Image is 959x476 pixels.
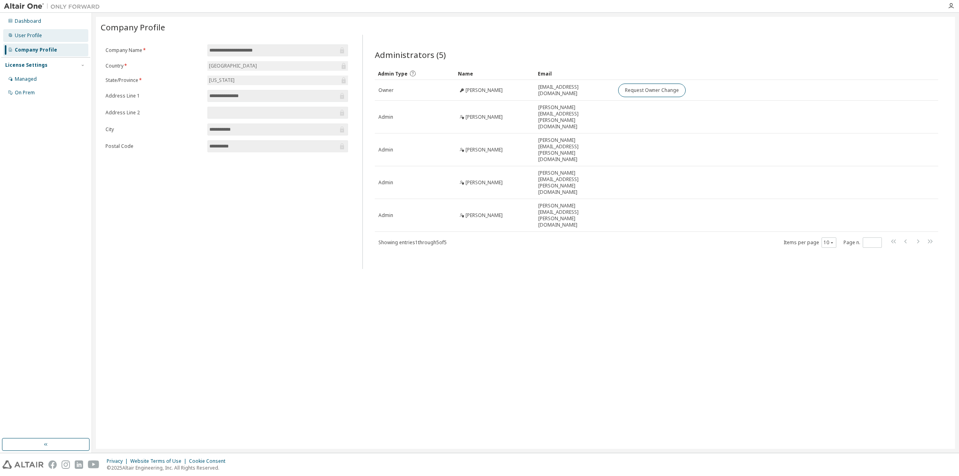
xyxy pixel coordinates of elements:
[538,104,611,130] span: [PERSON_NAME][EMAIL_ADDRESS][PERSON_NAME][DOMAIN_NAME]
[5,62,48,68] div: License Settings
[466,114,503,120] span: [PERSON_NAME]
[844,237,882,248] span: Page n.
[538,203,611,228] span: [PERSON_NAME][EMAIL_ADDRESS][PERSON_NAME][DOMAIN_NAME]
[107,458,130,464] div: Privacy
[130,458,189,464] div: Website Terms of Use
[378,212,393,219] span: Admin
[105,110,203,116] label: Address Line 2
[538,170,611,195] span: [PERSON_NAME][EMAIL_ADDRESS][PERSON_NAME][DOMAIN_NAME]
[105,143,203,149] label: Postal Code
[378,87,394,94] span: Owner
[466,179,503,186] span: [PERSON_NAME]
[466,87,503,94] span: [PERSON_NAME]
[48,460,57,469] img: facebook.svg
[466,147,503,153] span: [PERSON_NAME]
[88,460,99,469] img: youtube.svg
[15,32,42,39] div: User Profile
[466,212,503,219] span: [PERSON_NAME]
[208,62,258,70] div: [GEOGRAPHIC_DATA]
[107,464,230,471] p: © 2025 Altair Engineering, Inc. All Rights Reserved.
[105,93,203,99] label: Address Line 1
[375,49,446,60] span: Administrators (5)
[378,147,393,153] span: Admin
[105,77,203,84] label: State/Province
[784,237,836,248] span: Items per page
[189,458,230,464] div: Cookie Consent
[618,84,686,97] button: Request Owner Change
[15,18,41,24] div: Dashboard
[207,61,348,71] div: [GEOGRAPHIC_DATA]
[208,76,236,85] div: [US_STATE]
[15,47,57,53] div: Company Profile
[4,2,104,10] img: Altair One
[75,460,83,469] img: linkedin.svg
[207,76,348,85] div: [US_STATE]
[15,76,37,82] div: Managed
[458,67,531,80] div: Name
[2,460,44,469] img: altair_logo.svg
[105,63,203,69] label: Country
[378,114,393,120] span: Admin
[105,126,203,133] label: City
[378,70,408,77] span: Admin Type
[62,460,70,469] img: instagram.svg
[824,239,834,246] button: 10
[538,67,611,80] div: Email
[15,90,35,96] div: On Prem
[378,239,447,246] span: Showing entries 1 through 5 of 5
[538,84,611,97] span: [EMAIL_ADDRESS][DOMAIN_NAME]
[538,137,611,163] span: [PERSON_NAME][EMAIL_ADDRESS][PERSON_NAME][DOMAIN_NAME]
[101,22,165,33] span: Company Profile
[378,179,393,186] span: Admin
[105,47,203,54] label: Company Name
